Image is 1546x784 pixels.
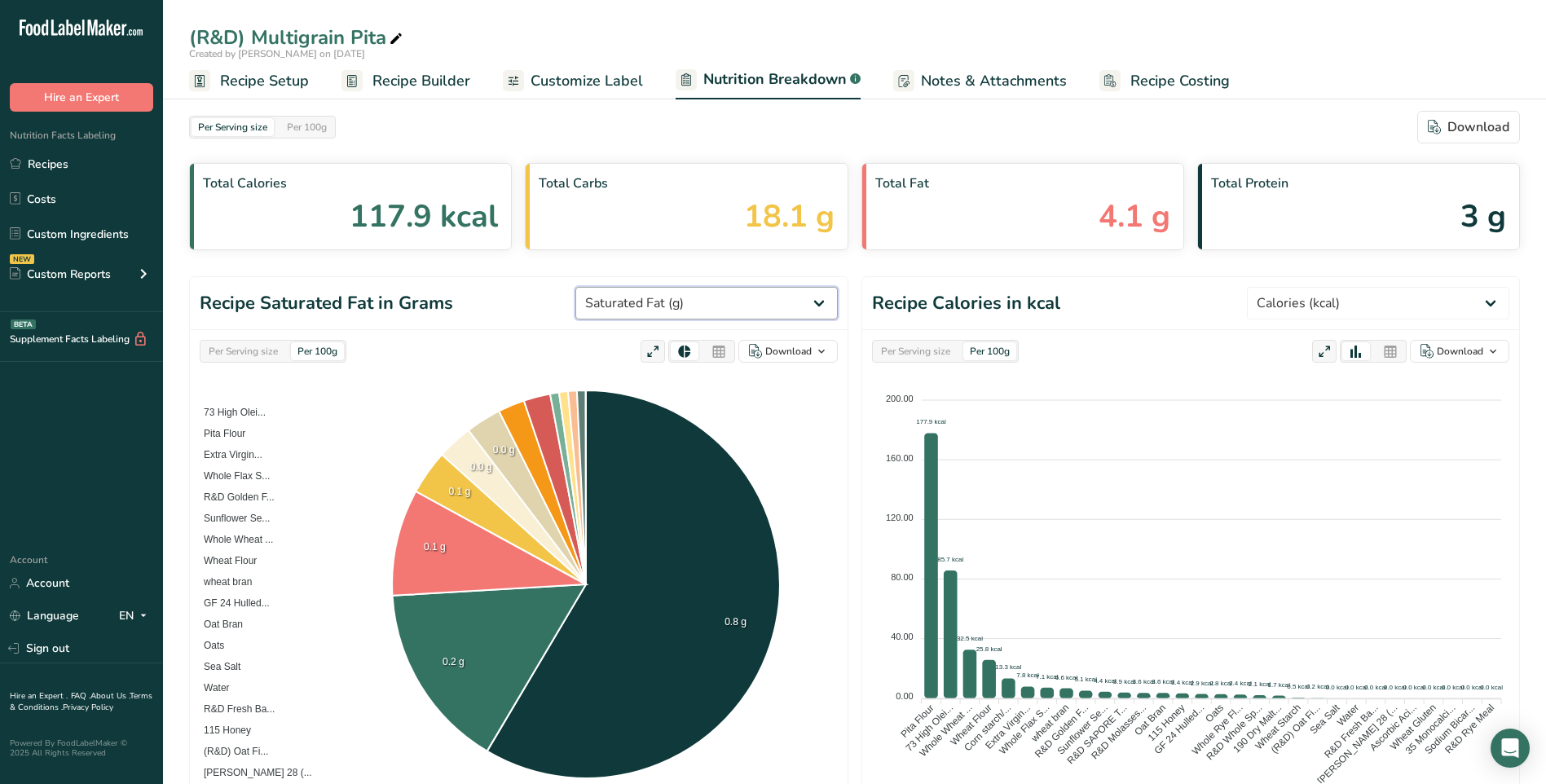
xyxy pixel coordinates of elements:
tspan: 200.00 [886,394,914,403]
span: 4.1 g [1099,193,1170,240]
span: Recipe Setup [220,70,309,92]
div: Download [1437,344,1483,359]
tspan: Whole Wheat ... [917,702,974,759]
a: FAQ . [71,690,90,702]
div: Per 100g [280,118,333,136]
span: Recipe Builder [372,70,470,92]
tspan: Pita Flour [898,703,936,740]
div: Custom Reports [10,266,111,283]
div: Per Serving size [192,118,274,136]
span: Sea Salt [192,661,240,672]
span: Total Carbs [539,174,834,193]
tspan: GF 24 Hulled... [1152,702,1206,756]
a: About Us . [90,690,130,702]
div: Powered By FoodLabelMaker © 2025 All Rights Reserved [10,738,153,758]
div: Per 100g [963,342,1016,360]
span: Oat Bran [192,619,243,630]
span: Sunflower Se... [192,513,270,524]
span: 117.9 kcal [350,193,498,240]
tspan: Sunflower Se... [1055,702,1109,756]
span: 73 High Olei... [192,407,266,418]
span: GF 24 Hulled... [192,597,270,609]
a: Privacy Policy [63,702,113,713]
span: Total Protein [1211,174,1506,193]
div: NEW [10,254,34,264]
tspan: R&D SAPORE T... [1065,702,1130,766]
h1: Recipe Calories in kcal [872,290,1060,317]
tspan: Whole Flax S... [997,702,1051,756]
div: Per 100g [291,342,344,360]
span: Whole Wheat ... [192,534,273,545]
tspan: R&D Golden F... [1033,702,1090,760]
span: Water [192,682,230,694]
tspan: 0.00 [896,691,913,701]
span: Notes & Attachments [921,70,1067,92]
span: 3 g [1460,193,1506,240]
button: Download [1410,340,1509,363]
div: Download [765,344,812,359]
div: Download [1428,117,1509,137]
tspan: Oats [1203,702,1226,725]
span: 115 Honey [192,725,251,736]
tspan: R&D Rye Meal [1442,702,1496,755]
a: Nutrition Breakdown [676,61,861,100]
button: Hire an Expert [10,83,153,112]
span: Pita Flour [192,428,245,439]
a: Notes & Attachments [893,63,1067,99]
tspan: 160.00 [886,453,914,463]
div: (R&D) Multigrain Pita [189,23,406,52]
a: Recipe Builder [341,63,470,99]
div: EN [119,606,153,626]
tspan: R&D Molasses... [1089,702,1148,761]
span: Created by [PERSON_NAME] on [DATE] [189,47,365,60]
h1: Recipe Saturated Fat in Grams [200,290,453,317]
span: Customize Label [531,70,643,92]
span: R&D Fresh Ba... [192,703,275,715]
tspan: Wheat Starch [1253,702,1303,751]
tspan: 40.00 [891,632,914,641]
tspan: 120.00 [886,513,914,522]
div: BETA [11,319,36,329]
tspan: R&D Fresh Ba... [1322,702,1381,760]
tspan: 80.00 [891,572,914,582]
button: Download [738,340,838,363]
tspan: Oat Bran [1132,702,1168,738]
span: Whole Flax S... [192,470,270,482]
tspan: wheat bran [1028,702,1072,745]
span: Total Fat [875,174,1170,193]
tspan: Corn starch/... [962,702,1013,753]
a: Language [10,601,79,630]
span: Extra Virgin... [192,449,262,460]
tspan: Extra Virgin... [983,702,1033,751]
span: R&D Golden F... [192,491,275,503]
span: (R&D) Oat Fi... [192,746,268,757]
span: Recipe Costing [1130,70,1230,92]
span: Total Calories [203,174,498,193]
span: Oats [192,640,224,651]
tspan: R&D Whole Sp... [1205,702,1265,762]
tspan: 115 Honey [1146,702,1187,743]
tspan: 190 Dry Malt... [1231,702,1284,755]
button: Download [1417,111,1520,143]
span: [PERSON_NAME] 28 (... [192,767,312,778]
a: Hire an Expert . [10,690,68,702]
tspan: Water [1335,702,1361,728]
a: Recipe Costing [1099,63,1230,99]
tspan: 73 High Olei... [904,702,956,754]
tspan: (R&D) Oat Fi... [1269,702,1323,755]
tspan: Wheat Flour [948,702,993,747]
div: Per Serving size [202,342,284,360]
a: Terms & Conditions . [10,690,152,713]
tspan: Sodium Bicar... [1422,702,1477,756]
tspan: Sea Salt [1308,702,1342,736]
tspan: Ascorbic Aci... [1368,702,1419,753]
span: wheat bran [192,576,252,588]
a: Recipe Setup [189,63,309,99]
tspan: Whole Rye Fl... [1190,702,1245,757]
tspan: 35 Monocalci... [1403,702,1458,756]
span: 18.1 g [744,193,835,240]
div: Open Intercom Messenger [1491,729,1530,768]
div: Per Serving size [874,342,957,360]
span: Nutrition Breakdown [703,68,847,90]
tspan: Wheat Gluten [1388,702,1438,752]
